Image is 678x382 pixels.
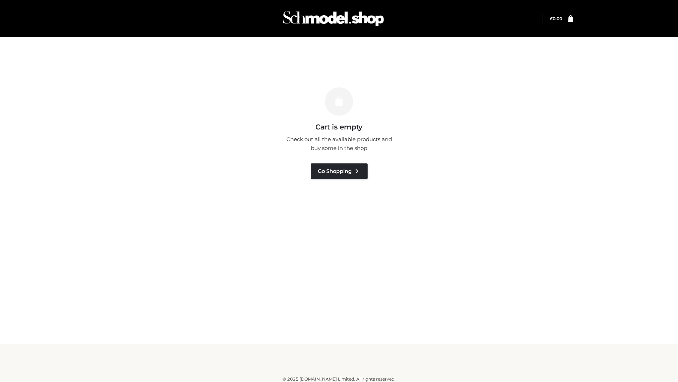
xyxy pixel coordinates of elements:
[280,5,386,33] img: Schmodel Admin 964
[550,16,562,21] a: £0.00
[121,123,557,131] h3: Cart is empty
[311,163,368,179] a: Go Shopping
[282,135,395,153] p: Check out all the available products and buy some in the shop
[550,16,562,21] bdi: 0.00
[550,16,553,21] span: £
